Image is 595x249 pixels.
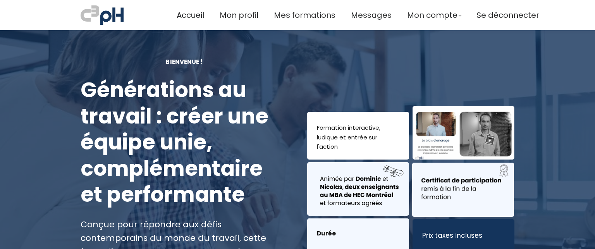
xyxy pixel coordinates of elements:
a: Mes formations [274,9,335,22]
img: a70bc7685e0efc0bd0b04b3506828469.jpeg [81,4,124,26]
font: Générations au travail : créer une équipe unie, complémentaire et performante [81,75,268,209]
span: Mon compte [407,9,457,22]
font: Formation interactive, ludique et entrée sur l'action [317,124,380,151]
a: Se déconnecter [476,9,539,22]
font: Bienvenue ! [166,58,202,66]
font: Durée [317,229,336,237]
a: Accueil [177,9,204,22]
a: Messages [351,9,392,22]
font: Prix ​​taxes incluses [422,231,482,240]
a: Mon profil [220,9,258,22]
